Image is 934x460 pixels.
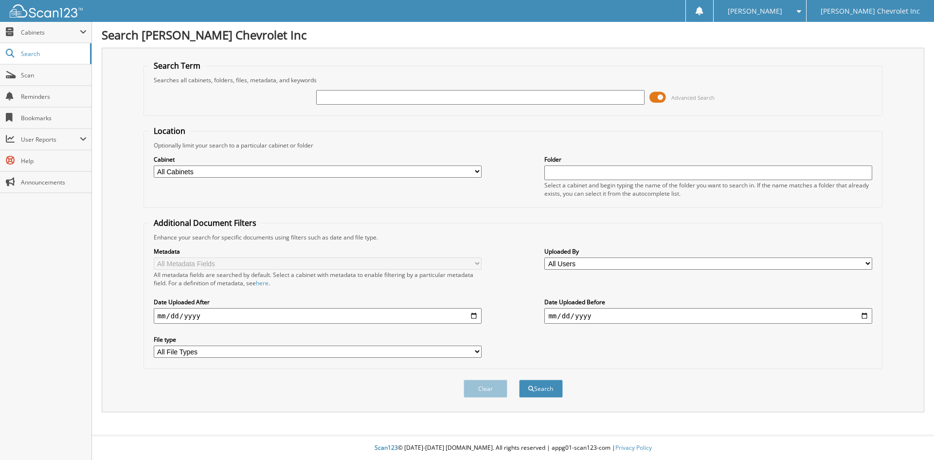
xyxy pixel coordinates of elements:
[154,271,482,287] div: All metadata fields are searched by default. Select a cabinet with metadata to enable filtering b...
[544,298,872,306] label: Date Uploaded Before
[821,8,920,14] span: [PERSON_NAME] Chevrolet Inc
[464,380,507,398] button: Clear
[149,233,878,241] div: Enhance your search for specific documents using filters such as date and file type.
[149,218,261,228] legend: Additional Document Filters
[256,279,269,287] a: here
[149,126,190,136] legend: Location
[21,92,87,101] span: Reminders
[615,443,652,452] a: Privacy Policy
[149,76,878,84] div: Searches all cabinets, folders, files, metadata, and keywords
[21,71,87,79] span: Scan
[728,8,782,14] span: [PERSON_NAME]
[21,28,80,37] span: Cabinets
[519,380,563,398] button: Search
[21,114,87,122] span: Bookmarks
[21,157,87,165] span: Help
[544,181,872,198] div: Select a cabinet and begin typing the name of the folder you want to search in. If the name match...
[885,413,934,460] iframe: Chat Widget
[154,247,482,256] label: Metadata
[21,135,80,144] span: User Reports
[21,50,85,58] span: Search
[544,308,872,324] input: end
[149,60,205,71] legend: Search Term
[149,141,878,149] div: Optionally limit your search to a particular cabinet or folder
[154,155,482,164] label: Cabinet
[671,94,715,101] span: Advanced Search
[102,27,924,43] h1: Search [PERSON_NAME] Chevrolet Inc
[544,155,872,164] label: Folder
[92,436,934,460] div: © [DATE]-[DATE] [DOMAIN_NAME]. All rights reserved | appg01-scan123-com |
[10,4,83,18] img: scan123-logo-white.svg
[544,247,872,256] label: Uploaded By
[21,178,87,186] span: Announcements
[154,335,482,344] label: File type
[154,298,482,306] label: Date Uploaded After
[154,308,482,324] input: start
[375,443,398,452] span: Scan123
